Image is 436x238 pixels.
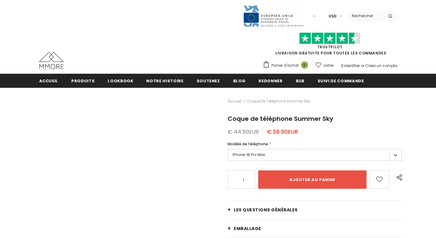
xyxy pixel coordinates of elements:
span: LIVRAISON GRATUITE POUR TOUTES LES COMMANDES [263,35,397,56]
a: Créez un compte [365,63,397,68]
input: Ajouter au panier [258,170,367,189]
span: Coque de téléphone Summer Sky [228,114,333,123]
a: soutenez [197,74,220,87]
span: Blog [233,78,246,84]
span: Lookbook [108,78,133,84]
a: TrustPilot [317,44,343,50]
a: B2B [296,74,304,87]
a: Javni Razpis [243,13,304,18]
span: Redonner [259,78,282,84]
span: or [361,63,364,68]
span: € 38.90EUR [267,128,298,136]
img: Faites confiance aux étoiles pilotes [299,32,360,44]
a: Listes [315,60,334,71]
span: 0 [301,61,308,69]
span: Listes [324,62,334,69]
a: Les questions générales [228,201,402,219]
span: Accueil [39,78,58,84]
span: Produits [71,78,95,84]
span: Modèle de téléphone [228,141,268,147]
a: S'identifier [341,63,360,68]
span: EMBALLAGE [234,225,261,232]
a: Blog [233,74,246,87]
a: EMBALLAGE [228,219,402,238]
a: Accueil [228,98,241,105]
a: Panier d'achat 0 [263,61,311,70]
label: iPhone 16 Pro Max [228,149,402,161]
img: Cas MMORE [39,52,64,69]
span: Les questions générales [234,207,298,213]
span: soutenez [197,78,220,84]
a: Accueil [39,74,58,87]
a: Lookbook [108,74,133,87]
input: Search Site [348,11,383,20]
a: Produits [71,74,95,87]
span: B2B [296,78,304,84]
span: Panier d'achat [271,62,299,69]
img: Javni Razpis [243,5,304,27]
span: Coque de téléphone Summer Sky [247,98,310,105]
a: Redonner [259,74,282,87]
span: € 44.90EUR [228,128,259,136]
a: Notre histoire [146,74,183,87]
span: Notre histoire [146,78,183,84]
span: USD [329,13,337,19]
span: Suivi de commande [318,78,364,84]
a: Suivi de commande [318,74,364,87]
